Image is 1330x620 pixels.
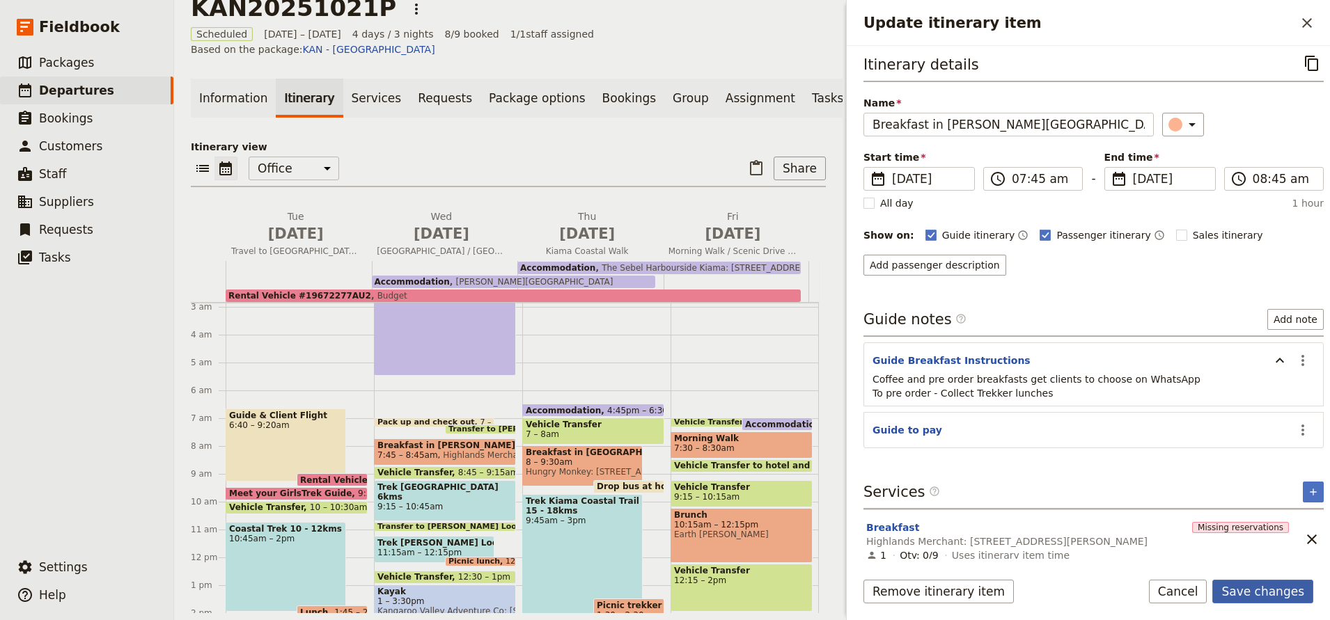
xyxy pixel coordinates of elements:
div: 3 am [191,301,226,312]
span: [DATE] [668,223,797,244]
a: Tasks [804,79,852,118]
span: 6:40 – 9:20am [229,420,343,430]
span: Accommodation [526,406,607,415]
span: Vehicle Transfer [674,566,809,575]
div: 12 pm [191,552,226,563]
span: 1 / 1 staff assigned [510,27,594,41]
span: 9:30 – 10am [358,488,410,498]
div: Show on: [863,228,914,242]
span: Kayak [377,587,513,596]
div: Vehicle Transfer7 – 8am [522,418,664,445]
div: Drop bus at hotel and luggage at reception [593,480,664,493]
div: Meet your GirlsTrek Guide9:30 – 10am [226,487,368,500]
span: Rental Vehicle #19672277AU2 [300,475,449,484]
span: [DATE] – [DATE] [264,27,341,41]
span: Fieldbook [39,17,120,38]
span: 12:30 – 1pm [458,572,510,582]
div: Trek [GEOGRAPHIC_DATA] 6kms9:15 – 10:45am [374,480,516,521]
span: [DATE] [1133,170,1207,187]
button: Time shown on guide itinerary [1017,227,1028,244]
a: Requests [409,79,480,118]
span: Uses itinerary item time [952,548,1070,562]
span: 9:15 – 10:45am [377,502,513,511]
span: Picnic trekker lunch on route [597,601,661,610]
div: Coastal Trek 10 - 12kms10:45am – 2pm [226,522,346,612]
div: 1 pm [191,580,226,591]
h3: Itinerary details [863,54,979,75]
span: ​ [929,486,940,497]
button: Actions [1291,418,1315,442]
div: Breakfast in [GEOGRAPHIC_DATA]8 – 9:30amHungry Monkey: [STREET_ADDRESS][PERSON_NAME] [522,445,643,486]
span: Kangaroo Valley Adventure Co: [STREET_ADDRESS][PERSON_NAME] [377,606,513,616]
a: Services [343,79,410,118]
div: 7 am [191,413,226,424]
div: 11 am [191,524,226,535]
button: Calendar view [214,157,237,180]
span: Picnic lunch [448,557,506,566]
button: Tue [DATE]Travel to [GEOGRAPHIC_DATA]/Coastal Walk/Lunch by the sea/ Bowral [226,209,371,261]
div: Picnic lunch12 – 12:15pm [445,557,516,566]
button: Time shown on passenger itinerary [1154,227,1165,244]
span: Accommodation [375,277,450,287]
span: - [1091,170,1095,191]
span: Morning Walk [674,434,809,443]
div: Vehicle Transfer9:15 – 10:15am [671,480,813,507]
input: ​ [1253,170,1315,187]
span: Brunch [674,510,809,520]
span: Trek Kiama Coastal Trail 15 - 18kms [526,496,639,516]
h2: Fri [668,209,797,244]
div: Vehicle Transfer to hotel and checkout [671,459,813,472]
div: Qty: 0/9 [900,548,938,562]
span: Customers [39,139,102,153]
span: ​ [1111,170,1127,187]
span: Coastal Trek 10 - 12kms [229,524,343,534]
button: Add service inclusion [1303,482,1324,502]
div: Accommodation4:45pm – 6:30am [522,404,664,417]
button: Share [774,157,826,180]
span: Vehicle Transfer [526,420,661,429]
span: Name [863,96,1154,110]
span: 11:15am – 12:15pm [377,548,462,557]
button: Guide Breakfast Instructions [873,353,1031,367]
h2: Tue [231,209,360,244]
button: Add passenger description [863,255,1006,276]
div: Trek [PERSON_NAME] Lookout11:15am – 12:15pm [374,536,494,563]
div: 5 am [191,357,226,368]
span: ​ [929,486,940,502]
span: ​ [870,170,886,187]
span: Travel to [GEOGRAPHIC_DATA]/Coastal Walk/Lunch by the sea/ Bowral [226,246,366,257]
span: Budget [371,291,407,301]
h3: Guide notes [863,309,967,330]
div: Rental Vehicle #19672277AU2Budget [226,289,801,302]
div: AccommodationThe Sebel Harbourside Kiama: [STREET_ADDRESS] [517,262,801,274]
span: [DATE] [523,223,652,244]
p: Itinerary view [191,140,826,154]
span: Tasks [39,251,71,264]
div: Rental Vehicle #19672277AU2 [297,473,368,486]
button: Unlink service [1300,527,1324,551]
span: 8:45 – 9:15am [458,468,519,477]
span: Earth [PERSON_NAME] [674,530,809,539]
span: Missing reservations [1192,522,1289,533]
span: The Sebel Harbourside Kiama: [STREET_ADDRESS] [595,263,814,273]
input: Name [863,113,1154,136]
h3: Services [863,482,940,502]
div: Vehicle Transfer10 – 10:30am [226,501,368,514]
div: Brunch10:15am – 12:15pmEarth [PERSON_NAME] [671,508,813,563]
span: Bookings [39,111,93,125]
div: Accommodation[PERSON_NAME][GEOGRAPHIC_DATA] [372,276,655,288]
span: Requests [39,223,93,237]
button: Add note [1267,309,1324,330]
span: Hungry Monkey: [STREET_ADDRESS][PERSON_NAME] [526,467,639,477]
div: 9 am [191,468,226,479]
span: 7 – 7:15am [480,418,524,427]
div: Rental Vehicle #19672277AU2BudgetAccommodation[PERSON_NAME][GEOGRAPHIC_DATA]AccommodationThe Sebe... [226,261,809,302]
div: 2 pm [191,607,226,619]
span: Transfer to [PERSON_NAME] Lookout [377,523,542,531]
span: Trek [GEOGRAPHIC_DATA] 6kms [377,482,513,502]
button: Wed [DATE][GEOGRAPHIC_DATA] / [GEOGRAPHIC_DATA] [371,209,517,261]
span: 1 hour [1292,196,1324,210]
span: Vehicle Transfer [377,468,458,477]
div: Guide & Client Flight6:40 – 9:20am [226,408,346,482]
span: Highlands Merchant: [STREET_ADDRESS][PERSON_NAME] [438,450,684,460]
